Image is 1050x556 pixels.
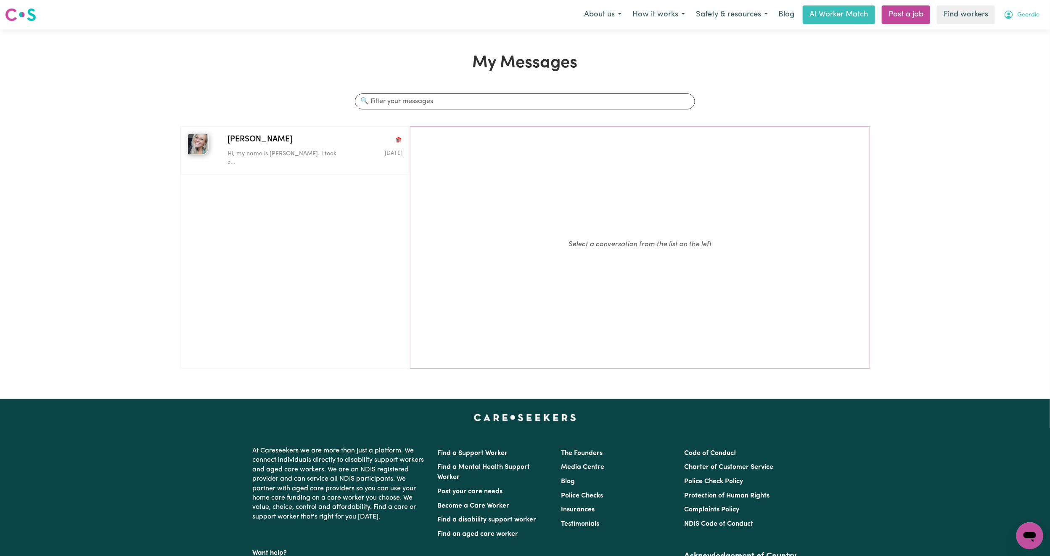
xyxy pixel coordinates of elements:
[684,492,770,499] a: Protection of Human Rights
[561,464,604,471] a: Media Centre
[438,516,537,523] a: Find a disability support worker
[568,241,711,248] em: Select a conversation from the list on the left
[684,478,743,485] a: Police Check Policy
[438,503,510,509] a: Become a Care Worker
[385,151,402,156] span: Message sent on September 0, 2025
[227,149,344,168] p: Hi, my name is [PERSON_NAME]. I took c...
[438,450,508,457] a: Find a Support Worker
[579,6,627,24] button: About us
[5,7,36,22] img: Careseekers logo
[561,492,603,499] a: Police Checks
[773,5,799,24] a: Blog
[395,134,402,145] button: Delete conversation
[998,6,1045,24] button: My Account
[684,521,753,527] a: NDIS Code of Conduct
[180,53,870,73] h1: My Messages
[438,531,518,537] a: Find an aged care worker
[227,134,292,146] span: [PERSON_NAME]
[253,443,428,525] p: At Careseekers we are more than just a platform. We connect individuals directly to disability su...
[438,464,530,481] a: Find a Mental Health Support Worker
[690,6,773,24] button: Safety & resources
[684,464,773,471] a: Charter of Customer Service
[355,93,695,109] input: 🔍 Filter your messages
[188,134,209,155] img: Julia B
[438,488,503,495] a: Post your care needs
[627,6,690,24] button: How it works
[561,521,599,527] a: Testimonials
[5,5,36,24] a: Careseekers logo
[1016,522,1043,549] iframe: Button to launch messaging window, conversation in progress
[882,5,930,24] a: Post a job
[180,127,410,175] button: Julia B[PERSON_NAME]Delete conversationHi, my name is [PERSON_NAME]. I took c...Message sent on S...
[937,5,995,24] a: Find workers
[1017,11,1039,20] span: Geordie
[474,414,576,421] a: Careseekers home page
[684,506,739,513] a: Complaints Policy
[561,478,575,485] a: Blog
[561,506,595,513] a: Insurances
[684,450,736,457] a: Code of Conduct
[803,5,875,24] a: AI Worker Match
[561,450,603,457] a: The Founders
